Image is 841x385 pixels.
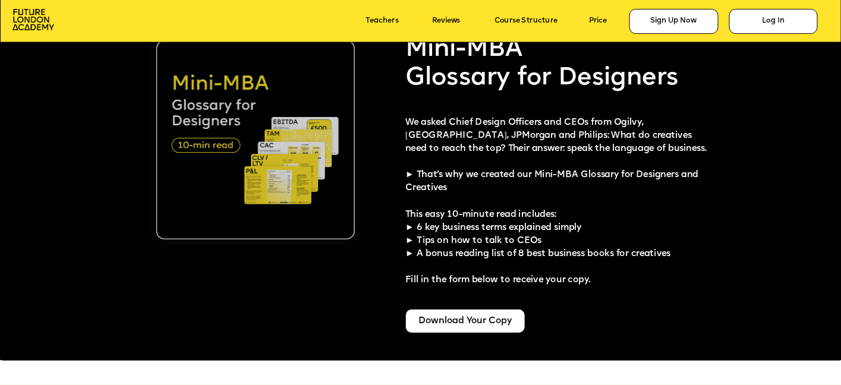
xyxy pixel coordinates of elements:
[12,9,55,30] img: image-aac980e9-41de-4c2d-a048-f29dd30a0068.png
[366,17,398,26] a: Teachers
[405,67,679,90] span: Glossary for Designers
[432,17,460,26] a: Reviews
[494,17,557,26] a: Course Structure
[405,210,670,285] span: This easy 10-minute read includes: ► 6 key business terms explained simply ► Tips on how to talk ...
[405,37,523,61] span: Mini-MBA
[589,17,607,26] a: Price
[405,118,707,193] span: We asked Chief Design Officers and CEOs from Ogilvy, [GEOGRAPHIC_DATA], JPMorgan and Philips: Wha...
